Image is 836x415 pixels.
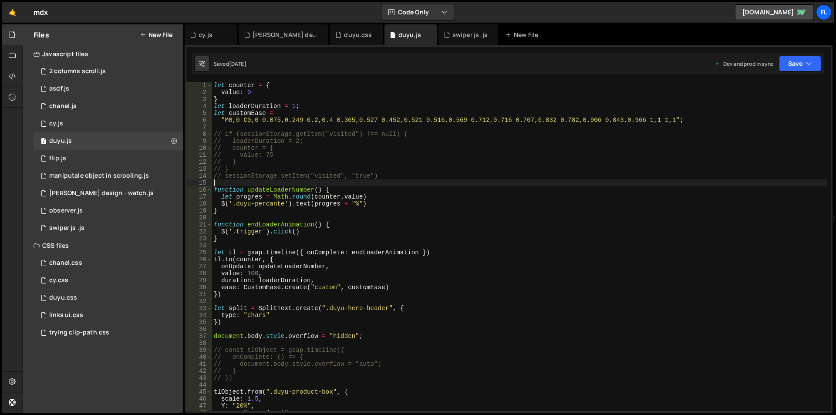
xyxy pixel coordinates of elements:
div: 44 [186,381,212,388]
div: chanel.css [49,259,82,267]
div: duyu.css [344,30,372,39]
div: cy.css [49,277,68,284]
div: 46 [186,395,212,402]
div: 18 [186,200,212,207]
h2: Files [34,30,49,40]
div: cy.js [199,30,212,39]
div: 2 [186,89,212,96]
div: 29 [186,277,212,284]
div: 4 [186,103,212,110]
div: 14087/45370.js [34,219,183,237]
div: mdx [34,7,48,17]
div: 40 [186,354,212,361]
div: 38 [186,340,212,347]
div: 14087/45251.css [34,254,183,272]
div: Dev and prod in sync [715,60,774,67]
div: 37 [186,333,212,340]
div: 5 [186,110,212,117]
div: 14087/36400.css [34,324,183,341]
div: 14 [186,172,212,179]
div: 20 [186,214,212,221]
div: observer.js [49,207,83,215]
div: 27 [186,263,212,270]
button: Save [779,56,821,71]
div: 34 [186,312,212,319]
div: 14087/37841.css [34,307,183,324]
a: fl [816,4,832,20]
div: [DATE] [229,60,246,67]
div: Javascript files [23,45,183,63]
div: 6 [186,117,212,124]
div: 14087/36990.js [34,202,183,219]
div: swiper js .js [49,224,84,232]
div: 9 [186,138,212,145]
a: [DOMAIN_NAME] [735,4,813,20]
div: 15 [186,179,212,186]
div: 36 [186,326,212,333]
div: duyu.js [398,30,421,39]
div: 14087/36120.js [34,167,183,185]
div: 2 columns scroll.js [49,67,106,75]
div: 14087/45644.css [34,289,183,307]
a: 🤙 [2,2,23,23]
div: New File [505,30,542,39]
div: [PERSON_NAME] design - watch.js [253,30,318,39]
div: 1 [186,82,212,89]
div: 14087/35941.js [34,185,183,202]
div: 14087/45247.js [34,98,183,115]
div: Saved [213,60,246,67]
div: 13 [186,165,212,172]
div: links ui.css [49,311,83,319]
div: flip.js [49,155,66,162]
div: CSS files [23,237,183,254]
div: 43 [186,375,212,381]
div: 24 [186,242,212,249]
div: 21 [186,221,212,228]
div: 41 [186,361,212,368]
div: 19 [186,207,212,214]
div: duyu.js [49,137,72,145]
div: 42 [186,368,212,375]
div: 31 [186,291,212,298]
div: 14087/45503.js [34,132,183,150]
div: duyu.css [49,294,77,302]
div: 14087/37273.js [34,150,183,167]
div: asdf.js [49,85,69,93]
div: 10 [186,145,212,152]
div: 14087/44196.css [34,272,183,289]
div: 17 [186,193,212,200]
div: 22 [186,228,212,235]
div: 7 [186,124,212,131]
div: 14087/43937.js [34,80,183,98]
div: chanel.js [49,102,77,110]
div: 25 [186,249,212,256]
button: New File [140,31,172,38]
div: 33 [186,305,212,312]
div: 11 [186,152,212,159]
div: [PERSON_NAME] design - watch.js [49,189,154,197]
div: 30 [186,284,212,291]
div: 23 [186,235,212,242]
div: swiper js .js [452,30,488,39]
div: 8 [186,131,212,138]
div: 14087/44148.js [34,115,183,132]
div: 14087/36530.js [34,63,183,80]
div: 35 [186,319,212,326]
div: 32 [186,298,212,305]
div: 12 [186,159,212,165]
div: 28 [186,270,212,277]
button: Code Only [381,4,455,20]
div: maniputale object in scrooling.js [49,172,149,180]
div: 16 [186,186,212,193]
div: 47 [186,402,212,409]
div: 45 [186,388,212,395]
div: 26 [186,256,212,263]
div: 3 [186,96,212,103]
div: trying clip-path.css [49,329,109,337]
span: 1 [41,138,46,145]
div: cy.js [49,120,63,128]
div: 39 [186,347,212,354]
